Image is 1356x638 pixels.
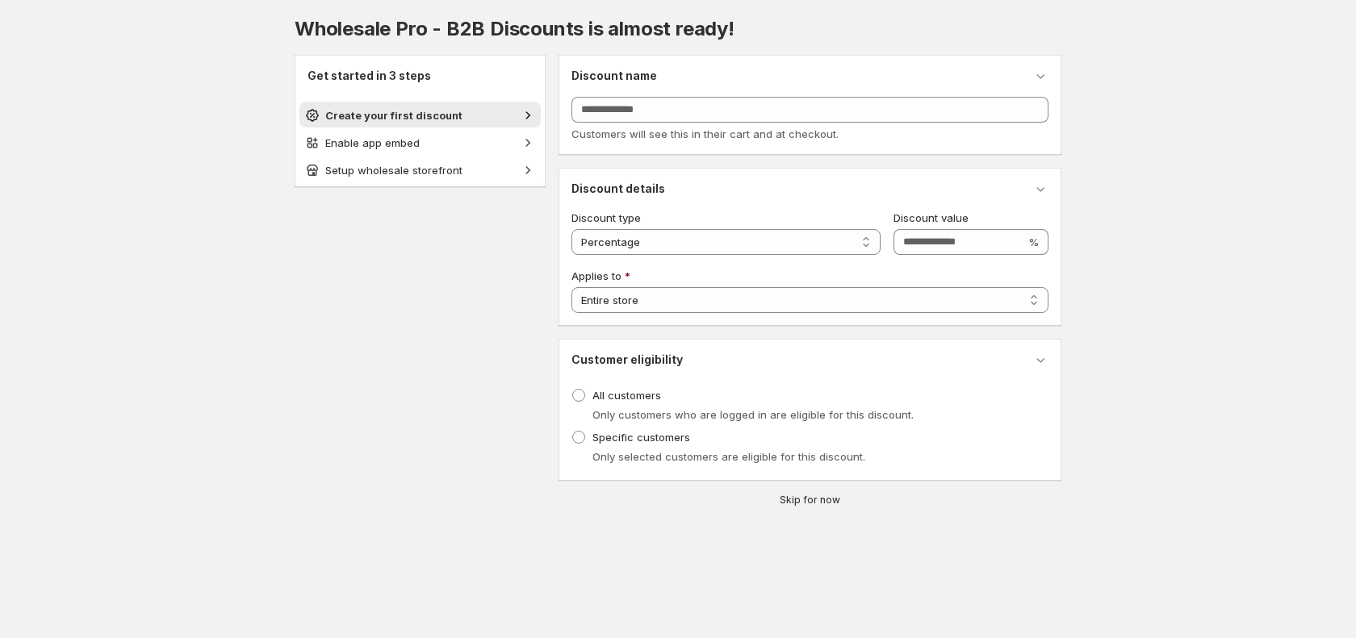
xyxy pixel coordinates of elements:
h1: Wholesale Pro - B2B Discounts is almost ready! [295,16,1061,42]
span: Only customers who are logged in are eligible for this discount. [592,408,914,421]
span: Discount value [894,211,969,224]
span: Applies to [571,269,621,282]
span: Skip for now [780,494,840,507]
span: Specific customers [592,431,690,444]
h2: Get started in 3 steps [308,68,533,84]
h3: Discount details [571,181,665,197]
span: Discount type [571,211,641,224]
span: All customers [592,389,661,402]
h3: Customer eligibility [571,352,683,368]
span: Enable app embed [325,136,420,149]
span: Customers will see this in their cart and at checkout. [571,127,839,140]
span: % [1028,236,1039,248]
button: Skip for now [552,490,1068,510]
h3: Discount name [571,68,657,84]
span: Create your first discount [325,109,462,122]
span: Only selected customers are eligible for this discount. [592,450,865,463]
span: Setup wholesale storefront [325,164,462,177]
